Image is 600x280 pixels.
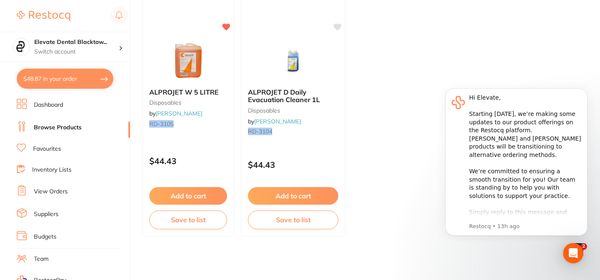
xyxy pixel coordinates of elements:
span: by [248,118,301,125]
a: View Orders [34,188,68,196]
b: ALPROJET W 5 LITRE [149,88,227,96]
a: [PERSON_NAME] [254,118,301,125]
a: Inventory Lists [32,166,71,174]
p: $44.43 [248,160,338,170]
p: Switch account [34,48,119,56]
div: Hi Elevate, ​ Starting [DATE], we’re making some updates to our product offerings on the Restocq ... [36,13,148,210]
a: [PERSON_NAME] [156,110,202,117]
p: Message from Restocq, sent 13h ago [36,142,148,149]
small: disposables [149,99,227,106]
p: $44.43 [149,156,227,166]
span: 2 [580,243,587,250]
button: Add to cart [149,187,227,205]
small: disposables [248,107,338,114]
h4: Elevate Dental Blacktown [34,38,119,46]
img: Elevate Dental Blacktown [13,39,30,55]
a: Favourites [33,145,61,153]
a: Browse Products [34,123,82,132]
a: Budgets [34,233,56,241]
button: $48.87 in your order [17,69,113,89]
a: 1 [570,241,583,258]
em: RD-3104 [248,128,272,135]
span: by [149,110,202,117]
button: Add to cart [248,187,338,205]
button: Save to list [248,211,338,229]
b: ALPROJET D Daily Evacuation Cleaner 1L [248,88,338,104]
em: RD-3105 [149,120,174,128]
img: Restocq Logo [17,11,70,21]
a: Dashboard [34,101,63,109]
iframe: Intercom notifications message [433,81,600,241]
img: ALPROJET W 5 LITRE [161,40,215,82]
img: ALPROJET D Daily Evacuation Cleaner 1L [266,40,320,82]
div: Open Intercom Messenger [563,243,583,263]
button: Save to list [149,211,227,229]
a: Team [34,255,49,263]
a: Restocq Logo [17,6,70,26]
a: Suppliers [34,210,59,218]
span: ALPROJET W 5 LITRE [149,88,219,96]
span: ALPROJET D Daily Evacuation Cleaner 1L [248,88,320,104]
